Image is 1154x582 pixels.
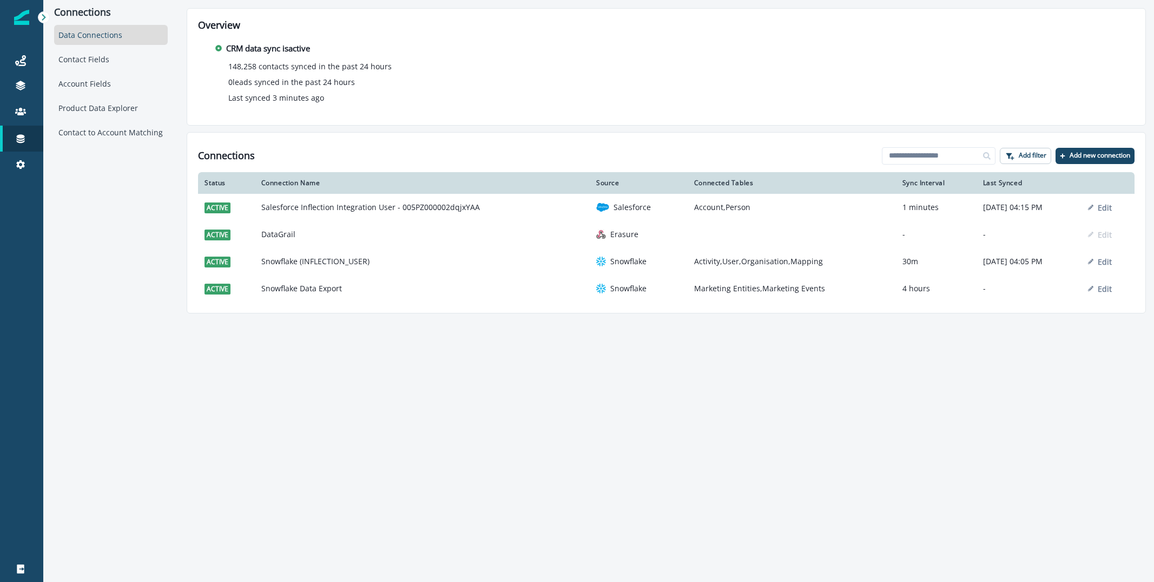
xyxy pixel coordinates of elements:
[596,179,681,187] div: Source
[596,201,609,214] img: salesforce
[255,248,590,275] td: Snowflake (INFLECTION_USER)
[1056,148,1135,164] button: Add new connection
[198,194,1135,221] a: activeSalesforce Inflection Integration User - 005PZ000002dqjxYAAsalesforceSalesforceAccount,Pers...
[205,202,230,213] span: active
[226,42,310,55] p: CRM data sync is active
[198,221,1135,248] a: activeDataGrailerasureErasure--Edit
[198,275,1135,302] a: activeSnowflake Data ExportsnowflakeSnowflakeMarketing Entities,Marketing Events4 hours-Edit
[54,74,168,94] div: Account Fields
[596,284,606,293] img: snowflake
[1088,257,1112,267] button: Edit
[610,283,647,294] p: Snowflake
[896,248,977,275] td: 30m
[14,10,29,25] img: Inflection
[205,284,230,295] span: active
[1070,152,1130,159] p: Add new connection
[688,248,896,275] td: Activity,User,Organisation,Mapping
[596,230,606,239] img: erasure
[694,179,889,187] div: Connected Tables
[1098,230,1112,240] p: Edit
[610,256,647,267] p: Snowflake
[1098,202,1112,213] p: Edit
[1019,152,1046,159] p: Add filter
[1098,284,1112,294] p: Edit
[896,194,977,221] td: 1 minutes
[228,76,355,88] p: 0 leads synced in the past 24 hours
[614,202,651,213] p: Salesforce
[228,92,324,103] p: Last synced 3 minutes ago
[688,275,896,302] td: Marketing Entities,Marketing Events
[596,257,606,266] img: snowflake
[54,122,168,142] div: Contact to Account Matching
[205,179,248,187] div: Status
[610,229,638,240] p: Erasure
[983,256,1075,267] p: [DATE] 04:05 PM
[205,230,230,240] span: active
[983,179,1075,187] div: Last Synced
[896,221,977,248] td: -
[228,61,392,72] p: 148,258 contacts synced in the past 24 hours
[983,283,1075,294] p: -
[54,6,168,18] p: Connections
[896,275,977,302] td: 4 hours
[1098,257,1112,267] p: Edit
[198,248,1135,275] a: activeSnowflake (INFLECTION_USER)snowflakeSnowflakeActivity,User,Organisation,Mapping30m[DATE] 04...
[1088,230,1112,240] button: Edit
[54,49,168,69] div: Contact Fields
[902,179,970,187] div: Sync Interval
[54,25,168,45] div: Data Connections
[983,229,1075,240] p: -
[198,19,1135,31] h2: Overview
[1088,202,1112,213] button: Edit
[688,194,896,221] td: Account,Person
[1088,284,1112,294] button: Edit
[198,150,255,162] h1: Connections
[54,98,168,118] div: Product Data Explorer
[255,275,590,302] td: Snowflake Data Export
[255,221,590,248] td: DataGrail
[255,194,590,221] td: Salesforce Inflection Integration User - 005PZ000002dqjxYAA
[983,202,1075,213] p: [DATE] 04:15 PM
[261,179,583,187] div: Connection Name
[205,257,230,267] span: active
[1000,148,1051,164] button: Add filter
